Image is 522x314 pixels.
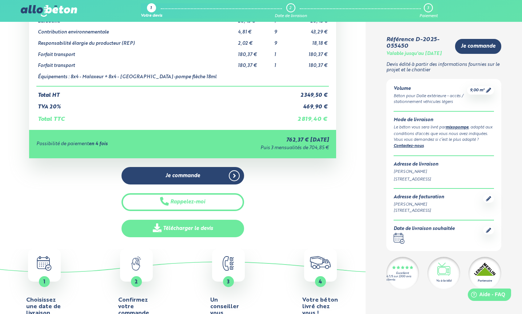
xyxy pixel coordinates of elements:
div: Vu à la télé [436,279,451,283]
td: Contribution environnementale [36,24,236,35]
span: 4 [319,279,322,285]
div: 762,37 € [DATE] [186,137,329,143]
td: Équipements : 8x4 - Malaxeur + 8x4 - [GEOGRAPHIC_DATA]-pompe flèche 18ml [36,69,236,86]
td: 43,29 € [296,24,329,35]
div: 4.7/5 sur 2300 avis clients [386,275,419,282]
td: Total TTC [36,110,296,123]
a: Je commande [455,39,501,54]
td: Responsabilité élargie du producteur (REP) [36,35,236,47]
div: Partenaire [478,279,492,283]
a: 1 Votre devis [141,3,162,19]
div: Votre devis [141,14,162,19]
span: Je commande [461,43,495,49]
div: Mode de livraison [394,118,494,123]
div: Béton pour Dalle extérieure - accès / stationnement véhicules légers [394,93,467,106]
div: Le béton vous sera livré par , adapté aux conditions d'accès que vous nous avez indiquées. [394,124,494,137]
div: Excellent [396,272,409,275]
a: mixopompe [446,126,469,130]
td: 1 [273,57,296,69]
div: [PERSON_NAME] [394,202,444,208]
a: 2 Date de livraison [275,3,307,19]
div: Adresse de livraison [394,162,494,167]
td: 2,02 € [236,35,273,47]
td: 180,37 € [296,47,329,58]
p: Devis édité à partir des informations fournies sur le projet et le chantier [386,62,501,73]
span: Je commande [166,173,200,179]
button: Rappelez-moi [121,193,244,211]
div: Date de livraison [275,14,307,19]
td: 2 819,40 € [296,110,329,123]
a: Contactez-nous [394,144,424,148]
div: 2 [289,6,291,11]
td: Total HT [36,86,296,99]
td: 180,37 € [236,57,273,69]
td: 2 349,50 € [296,86,329,99]
img: truck.c7a9816ed8b9b1312949.png [310,256,331,269]
td: 9 [273,35,296,47]
td: Forfait transport [36,57,236,69]
td: 1 [273,47,296,58]
td: Forfait transport [36,47,236,58]
td: 4,81 € [236,24,273,35]
div: Possibilité de paiement [36,142,186,147]
div: [PERSON_NAME] [394,169,494,175]
div: 1 [150,6,152,11]
div: Vous vous demandez si c’est le plus adapté ? . [394,137,494,150]
div: Volume [394,86,467,92]
a: Télécharger le devis [121,220,244,238]
td: 9 [273,24,296,35]
a: 3 Paiement [419,3,438,19]
td: TVA 20% [36,98,296,110]
div: Puis 3 mensualités de 704,85 € [186,146,329,151]
div: Valable jusqu'au [DATE] [386,51,442,57]
div: Date de livraison souhaitée [394,226,455,232]
td: 180,37 € [296,57,329,69]
strong: en 4 fois [89,142,108,146]
div: Paiement [419,14,438,19]
td: 180,37 € [236,47,273,58]
a: Je commande [121,167,244,185]
span: 1 [43,279,45,285]
img: allobéton [21,5,77,17]
span: 2 [135,279,138,285]
td: 18,18 € [296,35,329,47]
div: [STREET_ADDRESS] [394,208,444,214]
iframe: Help widget launcher [457,286,514,306]
div: [STREET_ADDRESS] [394,176,494,183]
div: 3 [427,6,429,11]
div: Référence D-2025-055450 [386,36,449,50]
span: 3 [227,279,230,285]
div: Adresse de facturation [394,195,444,200]
td: 469,90 € [296,98,329,110]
